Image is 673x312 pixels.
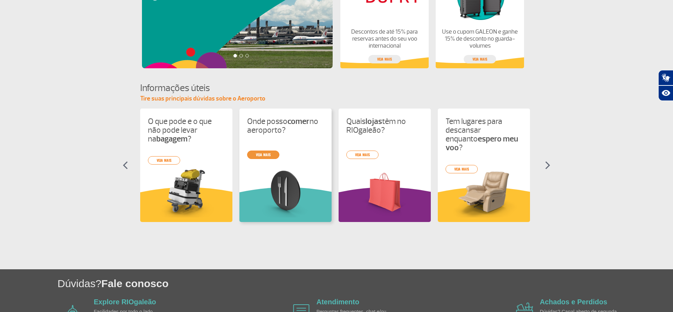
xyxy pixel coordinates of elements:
a: veja mais [346,151,379,159]
strong: comer [287,116,310,126]
strong: lojas [366,116,382,126]
img: roxoInformacoesUteis.svg [339,187,431,222]
strong: bagagem [156,134,188,144]
div: Plugin de acessibilidade da Hand Talk. [658,70,673,101]
img: card%20informa%C3%A7%C3%B5es%204.png [446,167,522,217]
img: amareloInformacoesUteis.svg [140,187,232,222]
p: Quais têm no RIOgaleão? [346,117,423,134]
p: Onde posso no aeroporto? [247,117,324,134]
a: Atendimento [317,298,359,306]
a: veja mais [446,165,478,173]
img: verdeInformacoesUteis.svg [239,187,332,222]
img: amareloInformacoesUteis.svg [438,187,530,222]
span: Fale conosco [101,278,169,289]
img: card%20informa%C3%A7%C3%B5es%206.png [346,167,423,217]
a: Explore RIOgaleão [94,298,156,306]
img: card%20informa%C3%A7%C3%B5es%208.png [247,167,324,217]
a: veja mais [148,156,180,165]
p: O que pode e o que não pode levar na ? [148,117,225,143]
h1: Dúvidas? [57,276,673,291]
a: veja mais [464,55,496,63]
img: seta-direita [545,161,550,169]
a: veja mais [368,55,401,63]
button: Abrir recursos assistivos. [658,85,673,101]
p: Tem lugares para descansar enquanto ? [446,117,522,152]
img: seta-esquerda [123,161,128,169]
p: Use o cupom GALEON e ganhe 15% de desconto no guarda-volumes [442,28,518,49]
a: Achados e Perdidos [540,298,607,306]
p: Tire suas principais dúvidas sobre o Aeroporto [140,95,533,103]
strong: espero meu voo [446,134,518,153]
img: card%20informa%C3%A7%C3%B5es%201.png [148,167,225,217]
a: veja mais [247,151,279,159]
p: Descontos de até 15% para reservas antes do seu voo internacional [346,28,423,49]
h4: Informações úteis [140,82,533,95]
button: Abrir tradutor de língua de sinais. [658,70,673,85]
